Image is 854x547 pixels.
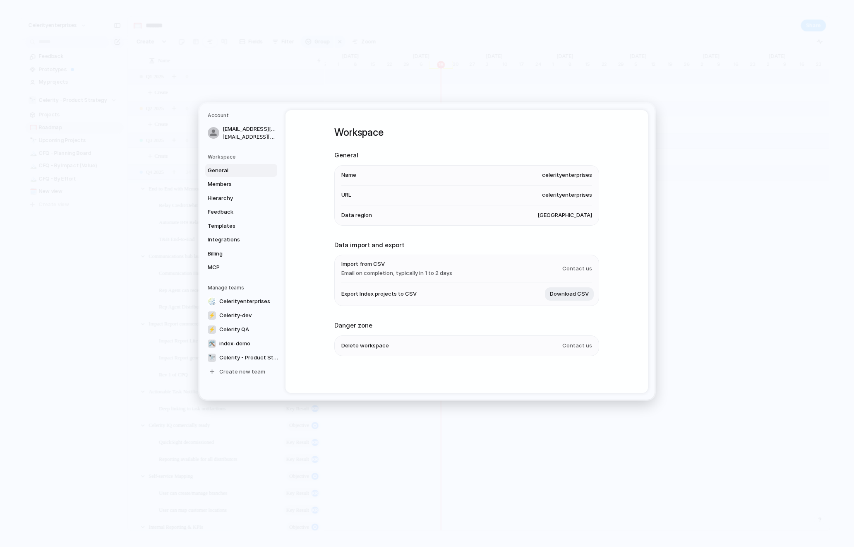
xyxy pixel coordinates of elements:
div: 🔭 [208,354,216,362]
span: MCP [208,263,261,272]
a: Feedback [205,205,277,219]
span: [EMAIL_ADDRESS][DOMAIN_NAME] [223,125,276,133]
span: Feedback [208,208,261,216]
a: 🛠️index-demo [205,337,281,350]
span: Download CSV [550,290,589,298]
h5: Account [208,112,277,119]
span: Contact us [562,265,592,273]
a: Billing [205,247,277,260]
span: Members [208,180,261,188]
span: Celerity QA [219,325,249,334]
span: Billing [208,250,261,258]
span: Celerity - Product Strategy [219,354,279,362]
span: [GEOGRAPHIC_DATA] [537,211,592,219]
h2: Danger zone [334,321,599,330]
span: Email on completion, typically in 1 to 2 days [341,269,452,277]
h1: Workspace [334,125,599,140]
h5: Manage teams [208,284,277,292]
span: index-demo [219,340,250,348]
a: ⚡Celerity QA [205,323,281,336]
button: Download CSV [545,287,594,301]
span: Data region [341,211,372,219]
span: Import from CSV [341,260,452,268]
span: celerityenterprises [542,191,592,199]
span: General [208,166,261,175]
a: MCP [205,261,277,274]
a: General [205,164,277,177]
div: ⚡ [208,311,216,320]
a: Celerityenterprises [205,295,281,308]
div: ⚡ [208,325,216,334]
span: [EMAIL_ADDRESS][DOMAIN_NAME] [223,133,276,141]
a: ⚡Celerity-dev [205,309,281,322]
span: Name [341,171,356,179]
span: celerityenterprises [542,171,592,179]
a: Templates [205,219,277,233]
a: Integrations [205,233,277,246]
span: URL [341,191,351,199]
span: Delete workspace [341,342,389,350]
a: Members [205,178,277,191]
span: Hierarchy [208,194,261,202]
h2: General [334,151,599,160]
a: Hierarchy [205,192,277,205]
span: Integrations [208,236,261,244]
span: Celerityenterprises [219,297,270,306]
span: Celerity-dev [219,311,252,320]
div: 🛠️ [208,340,216,348]
h5: Workspace [208,153,277,161]
span: Create new team [219,368,265,376]
a: Create new team [205,365,281,378]
span: Export Index projects to CSV [341,290,417,298]
h2: Data import and export [334,241,599,250]
a: [EMAIL_ADDRESS][DOMAIN_NAME][EMAIL_ADDRESS][DOMAIN_NAME] [205,123,277,143]
span: Contact us [562,342,592,350]
a: 🔭Celerity - Product Strategy [205,351,281,364]
span: Templates [208,222,261,230]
